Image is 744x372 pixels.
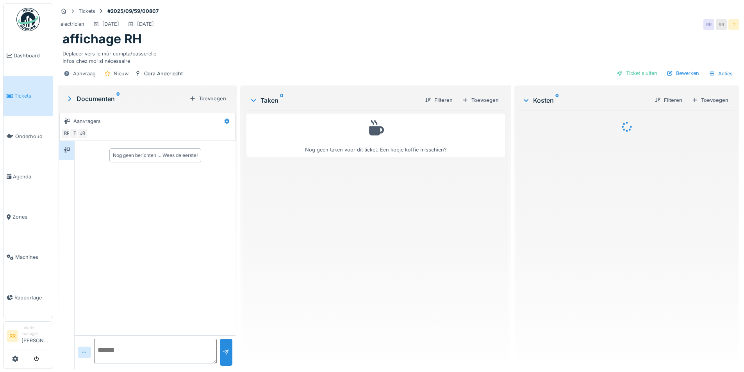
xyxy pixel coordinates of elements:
[555,96,559,105] sup: 0
[4,237,53,277] a: Machines
[252,117,500,153] div: Nog geen taken voor dit ticket. Een kopje koffie misschien?
[62,47,735,65] div: Déplacer vers le mûr compta/passerelle Infos chez moi si nécessaire
[15,253,50,261] span: Machines
[7,325,50,349] a: RR Lokale manager[PERSON_NAME]
[16,8,40,31] img: Badge_color-CXgf-gQk.svg
[689,95,732,105] div: Toevoegen
[459,95,502,105] div: Toevoegen
[614,68,660,78] div: Ticket sluiten
[186,93,229,104] div: Toevoegen
[114,70,128,77] div: Nieuw
[703,19,714,30] div: RR
[69,128,80,139] div: T
[15,133,50,140] span: Onderhoud
[4,116,53,157] a: Onderhoud
[250,96,418,105] div: Taken
[7,330,18,342] li: RR
[422,95,456,105] div: Filteren
[14,92,50,100] span: Tickets
[4,278,53,318] a: Rapportage
[113,152,198,159] div: Nog geen berichten … Wees de eerste!
[4,36,53,76] a: Dashboard
[4,76,53,116] a: Tickets
[61,20,84,28] div: electricien
[664,68,702,78] div: Bewerken
[137,20,154,28] div: [DATE]
[21,325,50,347] li: [PERSON_NAME]
[77,128,88,139] div: JR
[104,7,162,15] strong: #2025/09/59/00807
[14,294,50,301] span: Rapportage
[716,19,727,30] div: RR
[61,128,72,139] div: RR
[73,117,101,125] div: Aanvragers
[280,96,284,105] sup: 0
[728,19,739,30] div: T
[144,70,183,77] div: Cora Anderlecht
[79,7,95,15] div: Tickets
[73,70,96,77] div: Aanvraag
[4,197,53,237] a: Zones
[651,95,685,105] div: Filteren
[14,52,50,59] span: Dashboard
[102,20,119,28] div: [DATE]
[21,325,50,337] div: Lokale manager
[705,68,736,79] div: Acties
[116,94,120,103] sup: 0
[12,213,50,221] span: Zones
[13,173,50,180] span: Agenda
[4,157,53,197] a: Agenda
[66,94,186,103] div: Documenten
[522,96,648,105] div: Kosten
[62,32,142,46] h1: affichage RH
